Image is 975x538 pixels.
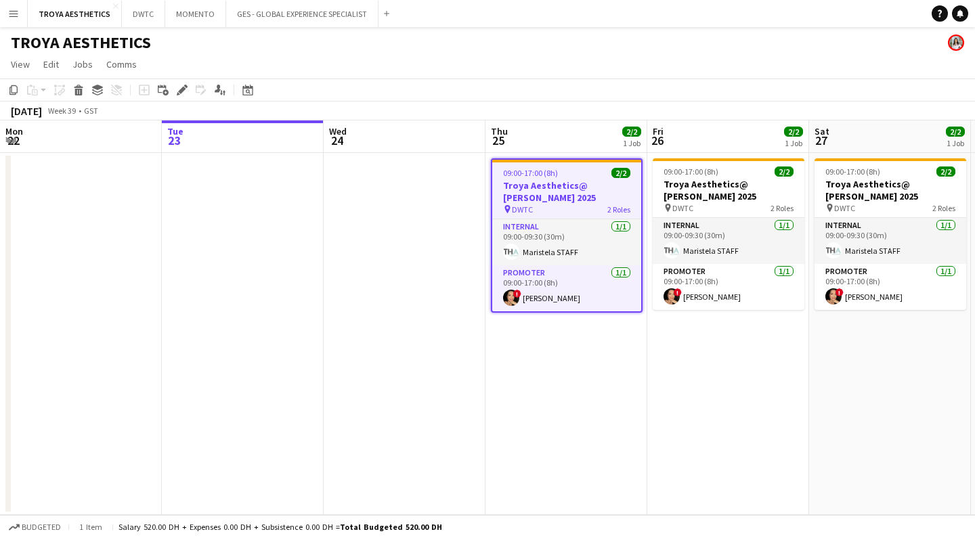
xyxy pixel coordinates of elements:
[165,133,183,148] span: 23
[118,522,442,532] div: Salary 520.00 DH + Expenses 0.00 DH + Subsistence 0.00 DH =
[340,522,442,532] span: Total Budgeted 520.00 DH
[74,522,107,532] span: 1 item
[815,264,966,310] app-card-role: Promoter1/109:00-17:00 (8h)![PERSON_NAME]
[28,1,122,27] button: TROYA AESTHETICS
[106,58,137,70] span: Comms
[946,127,965,137] span: 2/2
[815,158,966,310] app-job-card: 09:00-17:00 (8h)2/2Troya Aesthetics@ [PERSON_NAME] 2025 DWTC2 RolesInternal1/109:00-09:30 (30m)Ma...
[101,55,142,73] a: Comms
[932,203,955,213] span: 2 Roles
[623,138,641,148] div: 1 Job
[492,179,641,204] h3: Troya Aesthetics@ [PERSON_NAME] 2025
[45,106,79,116] span: Week 39
[489,133,508,148] span: 25
[936,166,955,177] span: 2/2
[491,125,508,137] span: Thu
[513,290,521,298] span: !
[948,35,964,51] app-user-avatar: Maristela Scott
[653,264,804,310] app-card-role: Promoter1/109:00-17:00 (8h)![PERSON_NAME]
[72,58,93,70] span: Jobs
[672,203,693,213] span: DWTC
[327,133,347,148] span: 24
[3,133,23,148] span: 22
[492,265,641,311] app-card-role: Promoter1/109:00-17:00 (8h)![PERSON_NAME]
[674,288,682,296] span: !
[785,138,802,148] div: 1 Job
[815,125,829,137] span: Sat
[653,218,804,264] app-card-role: Internal1/109:00-09:30 (30m)Maristela STAFF
[84,106,98,116] div: GST
[165,1,226,27] button: MOMENTO
[7,520,63,535] button: Budgeted
[329,125,347,137] span: Wed
[622,127,641,137] span: 2/2
[775,166,794,177] span: 2/2
[825,166,880,177] span: 09:00-17:00 (8h)
[834,203,855,213] span: DWTC
[611,168,630,178] span: 2/2
[5,125,23,137] span: Mon
[653,158,804,310] app-job-card: 09:00-17:00 (8h)2/2Troya Aesthetics@ [PERSON_NAME] 2025 DWTC2 RolesInternal1/109:00-09:30 (30m)Ma...
[67,55,98,73] a: Jobs
[491,158,643,313] app-job-card: 09:00-17:00 (8h)2/2Troya Aesthetics@ [PERSON_NAME] 2025 DWTC2 RolesInternal1/109:00-09:30 (30m)Ma...
[492,219,641,265] app-card-role: Internal1/109:00-09:30 (30m)Maristela STAFF
[5,55,35,73] a: View
[653,178,804,202] h3: Troya Aesthetics@ [PERSON_NAME] 2025
[167,125,183,137] span: Tue
[11,32,151,53] h1: TROYA AESTHETICS
[38,55,64,73] a: Edit
[226,1,378,27] button: GES - GLOBAL EXPERIENCE SPECIALIST
[512,204,533,215] span: DWTC
[947,138,964,148] div: 1 Job
[11,58,30,70] span: View
[812,133,829,148] span: 27
[771,203,794,213] span: 2 Roles
[122,1,165,27] button: DWTC
[651,133,664,148] span: 26
[836,288,844,296] span: !
[815,178,966,202] h3: Troya Aesthetics@ [PERSON_NAME] 2025
[11,104,42,118] div: [DATE]
[664,166,718,177] span: 09:00-17:00 (8h)
[784,127,803,137] span: 2/2
[22,522,61,532] span: Budgeted
[607,204,630,215] span: 2 Roles
[43,58,59,70] span: Edit
[503,168,558,178] span: 09:00-17:00 (8h)
[653,125,664,137] span: Fri
[815,218,966,264] app-card-role: Internal1/109:00-09:30 (30m)Maristela STAFF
